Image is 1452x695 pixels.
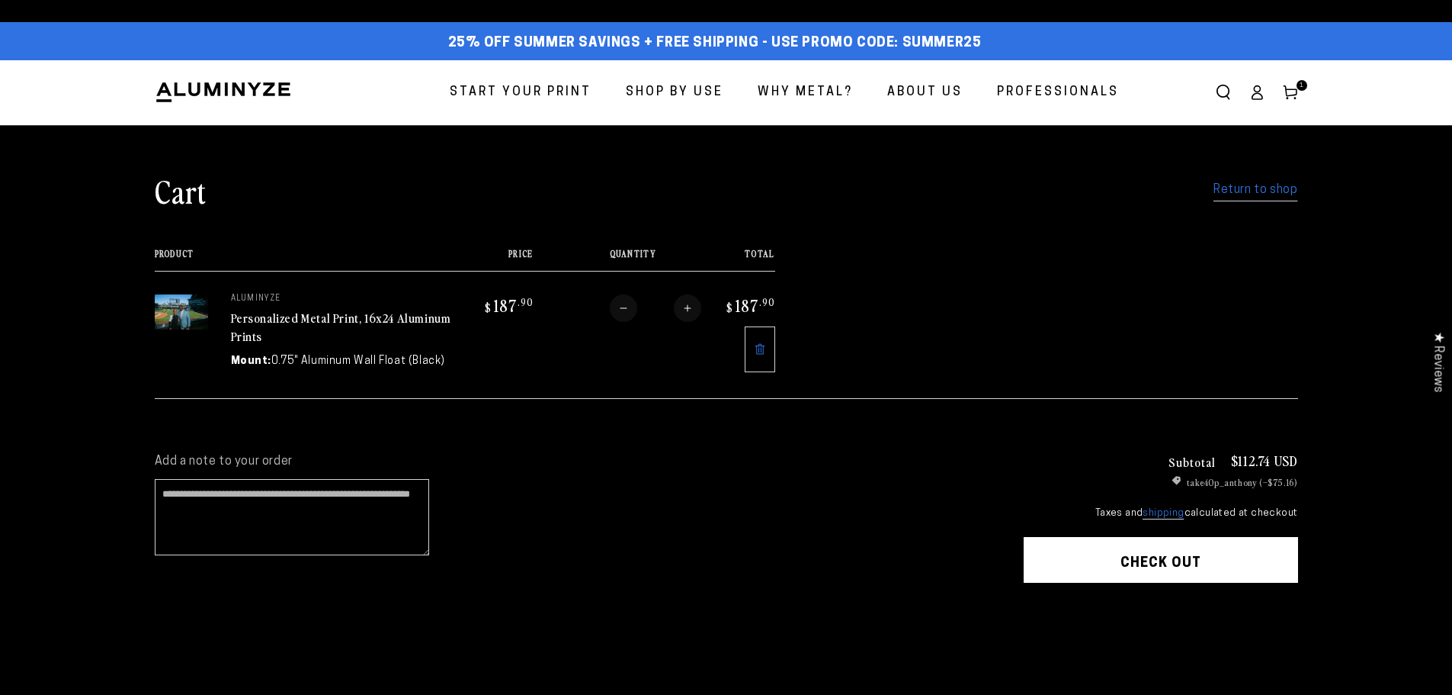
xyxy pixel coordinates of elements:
[986,72,1130,113] a: Professionals
[1231,454,1298,468] p: $112.74 USD
[1143,508,1184,520] a: shipping
[482,294,534,316] bdi: 187
[1024,613,1298,646] iframe: PayPal-paypal
[534,249,701,271] th: Quantity
[1423,320,1452,404] div: Click to open Judge.me floating reviews tab
[1024,506,1298,521] small: Taxes and calculated at checkout
[759,295,775,308] sup: .90
[876,72,974,113] a: About Us
[997,82,1119,104] span: Professionals
[448,35,982,52] span: 25% off Summer Savings + Free Shipping - Use Promo Code: SUMMER25
[726,300,733,315] span: $
[155,294,208,330] img: 16"x24" Rectangle White Glossy Aluminyzed Photo
[724,294,775,316] bdi: 187
[758,82,853,104] span: Why Metal?
[155,171,207,211] h1: Cart
[155,249,460,271] th: Product
[438,72,603,113] a: Start Your Print
[1300,80,1304,91] span: 1
[701,249,775,271] th: Total
[1024,475,1298,489] li: take40p_anthony (–$75.16)
[231,309,451,346] a: Personalized Metal Print, 16x24 Aluminum Prints
[887,82,963,104] span: About Us
[745,327,775,372] a: Remove 16"x24" Rectangle White Glossy Aluminyzed Photo
[1168,455,1216,468] h3: Subtotal
[485,300,492,315] span: $
[231,294,460,304] p: aluminyze
[637,294,674,322] input: Quantity for Personalized Metal Print, 16x24 Aluminum Prints
[450,82,591,104] span: Start Your Print
[746,72,864,113] a: Why Metal?
[626,82,723,104] span: Shop By Use
[1213,179,1297,201] a: Return to shop
[1024,537,1298,583] button: Check out
[155,454,993,470] label: Add a note to your order
[231,353,272,369] dt: Mount:
[614,72,735,113] a: Shop By Use
[1024,475,1298,489] ul: Discount
[155,81,292,104] img: Aluminyze
[271,353,445,369] dd: 0.75" Aluminum Wall Float (Black)
[518,295,534,308] sup: .90
[460,249,534,271] th: Price
[1207,76,1240,109] summary: Search our site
